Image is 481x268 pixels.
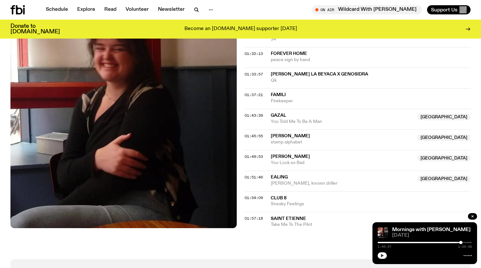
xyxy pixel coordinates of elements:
[271,77,471,84] span: Qk
[245,195,263,200] span: 01:54:09
[392,233,472,238] span: [DATE]
[245,133,263,139] span: 01:45:55
[271,139,414,145] span: stamp alphabet
[458,245,472,248] span: 1:59:58
[417,134,471,141] span: [GEOGRAPHIC_DATA]
[73,5,99,14] a: Explore
[245,72,263,77] span: 01:33:57
[271,72,368,76] span: [PERSON_NAME] La Beyaca x Genosidra
[378,245,391,248] span: 1:45:57
[417,176,471,182] span: [GEOGRAPHIC_DATA]
[10,24,60,35] h3: Donate to [DOMAIN_NAME]
[245,73,263,76] button: 01:33:57
[271,154,310,159] span: [PERSON_NAME]
[271,51,307,56] span: forever home
[245,52,263,56] button: 01:32:13
[271,175,288,179] span: ealing
[271,196,287,200] span: Club 8
[122,5,153,14] a: Volunteer
[154,5,189,14] a: Newsletter
[42,5,72,14] a: Schedule
[245,51,263,56] span: 01:32:13
[271,134,310,138] span: [PERSON_NAME]
[312,5,422,14] button: On AirWildcard With [PERSON_NAME]
[245,176,263,179] button: 01:51:46
[245,113,263,118] span: 01:43:39
[271,119,414,125] span: You Told Me To Be A Man
[245,216,263,221] span: 01:57:18
[271,216,306,221] span: Saint Etienne
[427,5,471,14] button: Support Us
[245,217,263,220] button: 01:57:18
[271,57,471,63] span: peace sign by hand
[245,155,263,159] button: 01:49:53
[245,196,263,200] button: 01:54:09
[271,222,471,228] span: Take Me To The Pilot
[392,227,471,232] a: Mornings with [PERSON_NAME]
[245,134,263,138] button: 01:45:55
[245,93,263,97] button: 01:37:21
[431,7,457,13] span: Support Us
[271,36,414,42] span: 34
[271,98,471,104] span: Firekeeper
[245,154,263,159] span: 01:49:53
[271,201,471,207] span: Sneaky Feelings
[417,155,471,161] span: [GEOGRAPHIC_DATA]
[417,114,471,120] span: [GEOGRAPHIC_DATA]
[184,26,297,32] p: Become an [DOMAIN_NAME] supporter [DATE]
[245,92,263,97] span: 01:37:21
[245,114,263,117] button: 01:43:39
[271,160,414,166] span: You Look so Bad
[271,113,286,118] span: GAZAL
[271,92,286,97] span: FAMILI
[245,175,263,180] span: 01:51:46
[100,5,120,14] a: Read
[271,180,414,187] span: [PERSON_NAME], known driller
